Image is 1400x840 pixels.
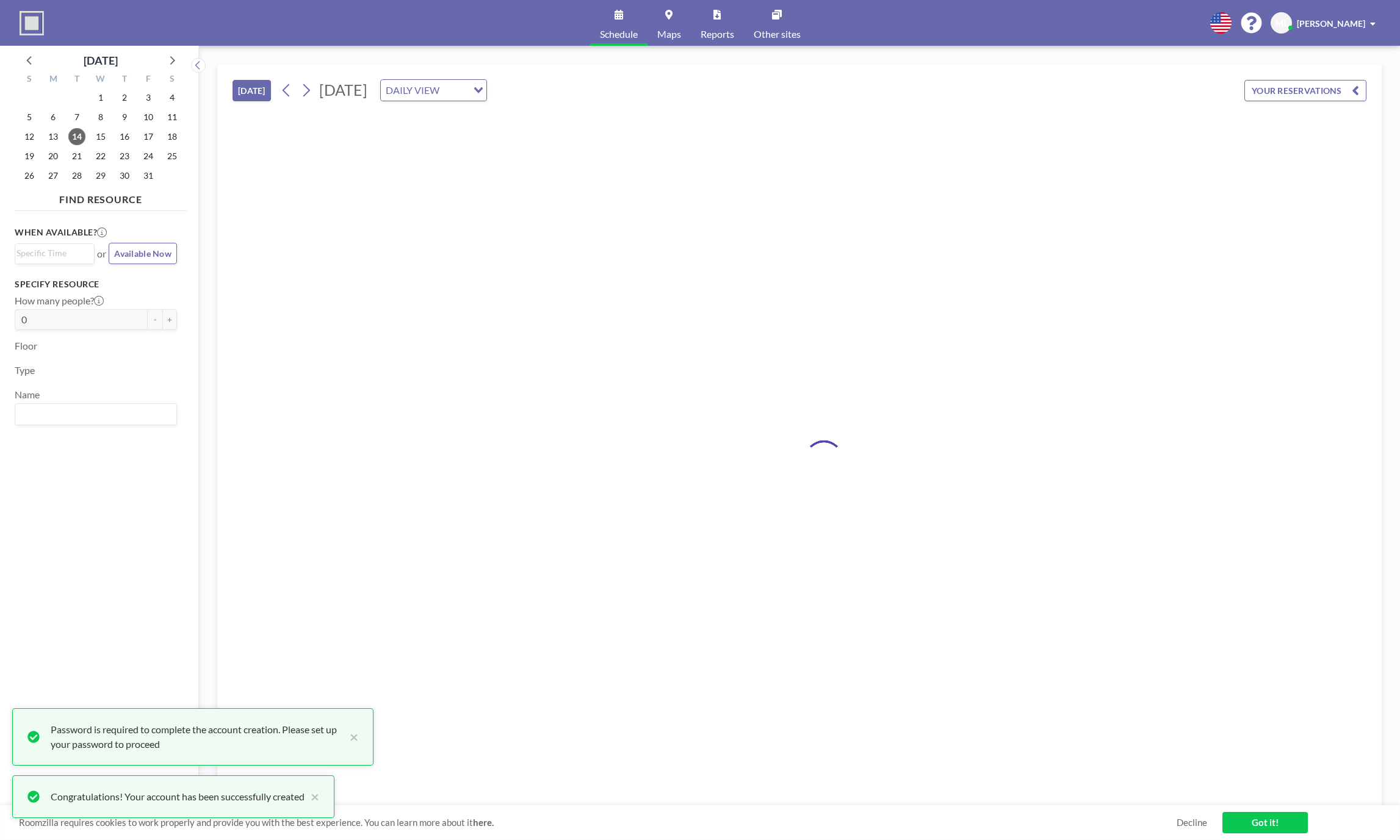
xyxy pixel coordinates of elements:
[45,128,62,145] span: Monday, October 13, 2025
[15,364,35,376] label: Type
[473,817,494,828] a: here.
[600,29,638,39] span: Schedule
[116,109,133,126] span: Thursday, October 9, 2025
[21,109,38,126] span: Sunday, October 5, 2025
[15,340,37,352] label: Floor
[160,72,184,88] div: S
[68,148,85,165] span: Tuesday, October 21, 2025
[15,389,40,401] label: Name
[18,72,41,88] div: S
[21,128,38,145] span: Sunday, October 12, 2025
[65,72,89,88] div: T
[21,148,38,165] span: Sunday, October 19, 2025
[19,817,1177,828] span: Roomzilla requires cookies to work properly and provide you with the best experience. You can lea...
[701,29,734,39] span: Reports
[68,167,85,184] span: Tuesday, October 28, 2025
[92,167,109,184] span: Wednesday, October 29, 2025
[109,243,177,264] button: Available Now
[45,109,62,126] span: Monday, October 6, 2025
[140,167,157,184] span: Friday, October 31, 2025
[1244,80,1366,101] button: YOUR RESERVATIONS
[140,89,157,106] span: Friday, October 3, 2025
[164,109,181,126] span: Saturday, October 11, 2025
[162,309,177,330] button: +
[97,248,106,260] span: or
[92,128,109,145] span: Wednesday, October 15, 2025
[45,148,62,165] span: Monday, October 20, 2025
[319,81,367,99] span: [DATE]
[21,167,38,184] span: Sunday, October 26, 2025
[92,89,109,106] span: Wednesday, October 1, 2025
[51,722,344,752] div: Password is required to complete the account creation. Please set up your password to proceed
[116,128,133,145] span: Thursday, October 16, 2025
[140,128,157,145] span: Friday, October 17, 2025
[140,109,157,126] span: Friday, October 10, 2025
[51,789,305,804] div: Congratulations! Your account has been successfully created
[114,248,171,259] span: Available Now
[140,148,157,165] span: Friday, October 24, 2025
[1222,812,1308,833] a: Got it!
[1177,817,1207,828] a: Decline
[1297,18,1365,29] span: [PERSON_NAME]
[233,80,271,101] button: [DATE]
[116,167,133,184] span: Thursday, October 30, 2025
[92,148,109,165] span: Wednesday, October 22, 2025
[657,29,681,39] span: Maps
[20,11,44,35] img: organization-logo
[89,72,113,88] div: W
[15,295,104,307] label: How many people?
[1276,18,1288,29] span: ML
[383,82,442,98] span: DAILY VIEW
[41,72,65,88] div: M
[164,89,181,106] span: Saturday, October 4, 2025
[754,29,801,39] span: Other sites
[305,789,319,804] button: close
[116,89,133,106] span: Thursday, October 2, 2025
[164,148,181,165] span: Saturday, October 25, 2025
[68,109,85,126] span: Tuesday, October 7, 2025
[15,404,176,425] div: Search for option
[92,109,109,126] span: Wednesday, October 8, 2025
[15,188,187,206] h4: FIND RESOURCE
[68,128,85,145] span: Tuesday, October 14, 2025
[443,82,466,98] input: Search for option
[112,72,136,88] div: T
[148,309,162,330] button: -
[381,80,486,101] div: Search for option
[16,406,170,422] input: Search for option
[15,279,177,290] h3: Specify resource
[136,72,160,88] div: F
[84,52,118,69] div: [DATE]
[45,167,62,184] span: Monday, October 27, 2025
[344,722,358,752] button: close
[164,128,181,145] span: Saturday, October 18, 2025
[15,244,94,262] div: Search for option
[116,148,133,165] span: Thursday, October 23, 2025
[16,246,87,260] input: Search for option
